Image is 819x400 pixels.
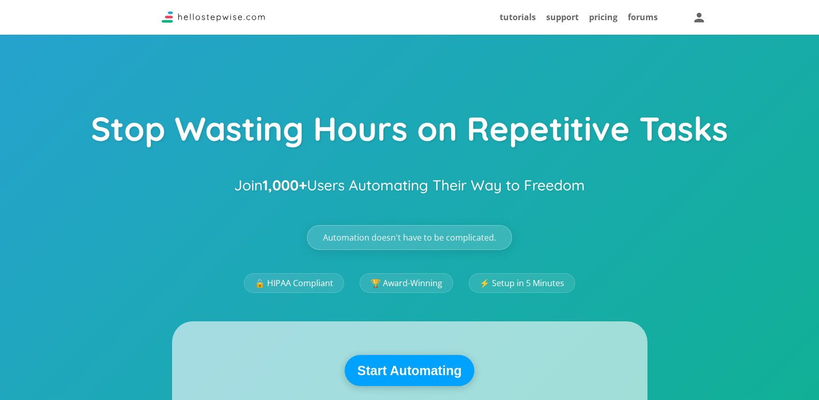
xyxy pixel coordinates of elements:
[546,11,579,23] a: support
[244,273,344,293] a: 🔒 HIPAA Compliant
[589,11,617,23] a: pricing
[500,11,536,23] a: tutorials
[469,273,575,293] a: ⚡ Setup in 5 Minutes
[162,14,265,25] a: Stepwise
[323,233,496,242] span: Automation doesn't have to be complicated.
[628,11,658,23] a: forums
[262,176,307,194] strong: 1,000+
[234,171,585,199] h2: Join Users Automating Their Way to Freedom
[360,273,453,293] a: 🏆 Award-Winning
[162,11,265,23] img: Logo
[91,110,728,154] h1: Stop Wasting Hours on Repetitive Tasks
[345,355,475,386] button: Start Automating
